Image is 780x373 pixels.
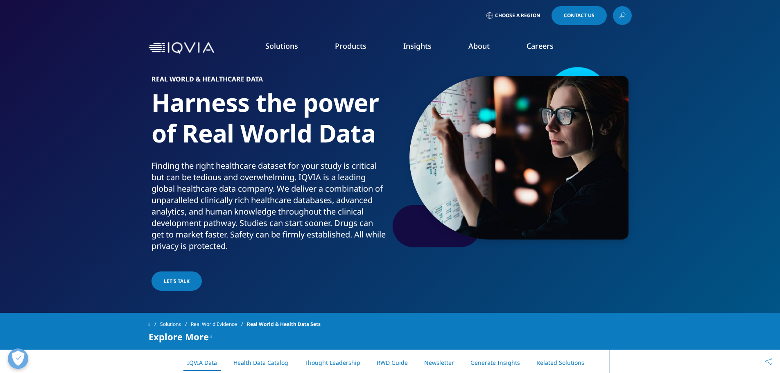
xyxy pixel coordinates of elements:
span: Contact Us [564,13,595,18]
a: Explore More [601,359,637,366]
a: Let's Talk [151,271,202,291]
a: Careers [527,41,554,51]
a: Generate Insights [470,359,520,366]
h6: Real World & Healthcare Data [151,76,387,87]
a: Insights [403,41,432,51]
img: IQVIA Healthcare Information Technology and Pharma Clinical Research Company [149,42,214,54]
button: Open Preferences [8,348,28,369]
h1: Harness the power of Real World Data [151,87,387,160]
p: Finding the right healthcare dataset for your study is critical but can be tedious and overwhelmi... [151,160,387,257]
a: About [468,41,490,51]
span: Let's Talk [164,278,190,285]
a: Real World Evidence [191,317,247,332]
a: Products [335,41,366,51]
span: Explore More [149,332,209,341]
a: Solutions [265,41,298,51]
a: Related Solutions [536,359,584,366]
nav: Primary [217,29,632,67]
a: Solutions [160,317,191,332]
a: Newsletter [424,359,454,366]
a: Health Data Catalog [233,359,288,366]
img: 2054_young-woman-touching-big-digital-monitor.jpg [409,76,629,240]
a: Contact Us [552,6,607,25]
a: IQVIA Data [187,359,217,366]
span: Real World & Health Data Sets [247,317,321,332]
a: RWD Guide [377,359,408,366]
span: Choose a Region [495,12,540,19]
a: Thought Leadership [305,359,360,366]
